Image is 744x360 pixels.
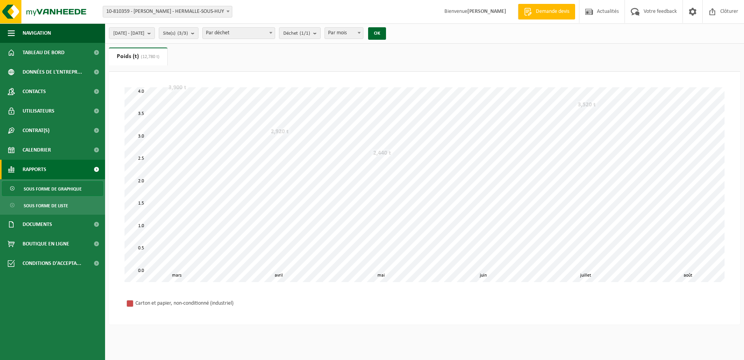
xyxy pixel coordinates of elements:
[202,27,275,39] span: Par déchet
[135,298,237,308] div: Carton et papier, non-conditionné (industriel)
[371,149,393,157] div: 2,440 t
[163,28,188,39] span: Site(s)
[325,27,363,39] span: Par mois
[23,215,52,234] span: Documents
[159,27,198,39] button: Site(s)(3/3)
[467,9,506,14] strong: [PERSON_NAME]
[23,254,81,273] span: Conditions d'accepta...
[534,8,571,16] span: Demande devis
[23,82,46,101] span: Contacts
[109,27,155,39] button: [DATE] - [DATE]
[23,101,54,121] span: Utilisateurs
[24,182,82,196] span: Sous forme de graphique
[2,198,103,213] a: Sous forme de liste
[103,6,232,18] span: 10-810359 - ARMOSA - HERMALLE-SOUS-HUY
[23,43,65,62] span: Tableau de bord
[23,121,49,140] span: Contrat(s)
[23,62,82,82] span: Données de l'entrepr...
[2,181,103,196] a: Sous forme de graphique
[167,84,188,92] div: 3,900 t
[23,140,51,160] span: Calendrier
[23,23,51,43] span: Navigation
[203,28,275,39] span: Par déchet
[300,31,310,36] count: (1/1)
[269,128,291,136] div: 2,920 t
[368,27,386,40] button: OK
[279,27,321,39] button: Déchet(1/1)
[109,48,167,65] a: Poids (t)
[283,28,310,39] span: Déchet
[139,55,160,59] span: (12,780 t)
[518,4,575,19] a: Demande devis
[23,160,46,179] span: Rapports
[113,28,144,39] span: [DATE] - [DATE]
[23,234,69,254] span: Boutique en ligne
[177,31,188,36] count: (3/3)
[325,28,363,39] span: Par mois
[103,6,232,17] span: 10-810359 - ARMOSA - HERMALLE-SOUS-HUY
[24,198,68,213] span: Sous forme de liste
[576,101,598,109] div: 3,520 t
